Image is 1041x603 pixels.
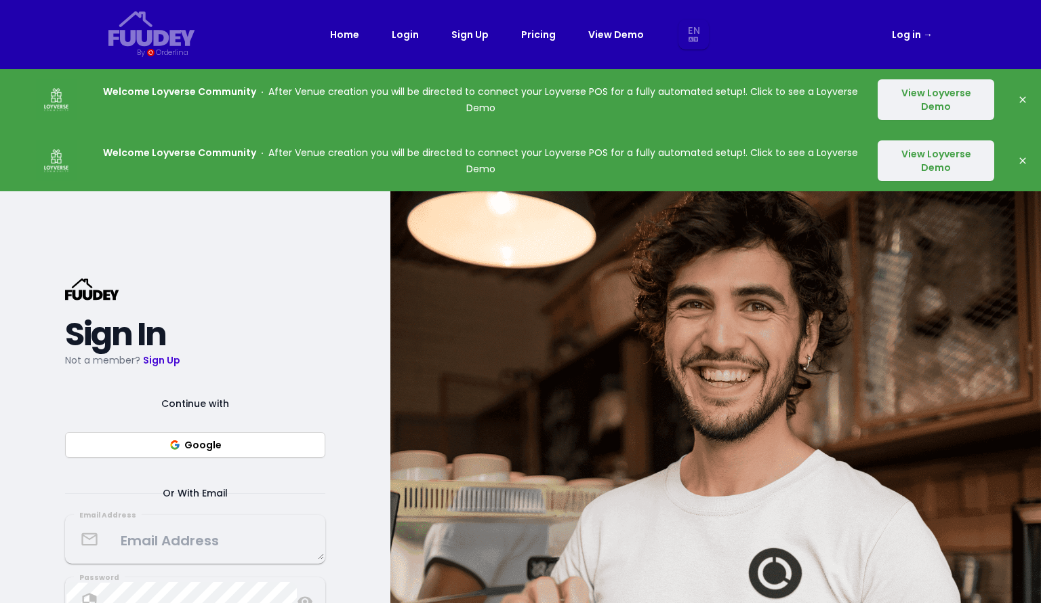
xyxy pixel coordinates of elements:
[588,26,644,43] a: View Demo
[878,140,994,181] button: View Loyverse Demo
[137,47,144,58] div: By
[145,395,245,412] span: Continue with
[521,26,556,43] a: Pricing
[878,79,994,120] button: View Loyverse Demo
[65,432,325,458] button: Google
[143,353,180,367] a: Sign Up
[103,144,858,177] p: After Venue creation you will be directed to connect your Loyverse POS for a fully automated setu...
[74,572,125,583] div: Password
[103,146,256,159] strong: Welcome Loyverse Community
[923,28,933,41] span: →
[103,83,858,116] p: After Venue creation you will be directed to connect your Loyverse POS for a fully automated setu...
[74,510,142,521] div: Email Address
[103,85,256,98] strong: Welcome Loyverse Community
[451,26,489,43] a: Sign Up
[330,26,359,43] a: Home
[392,26,419,43] a: Login
[146,485,244,501] span: Or With Email
[892,26,933,43] a: Log in
[65,322,325,347] h2: Sign In
[156,47,188,58] div: Orderlina
[65,352,325,368] p: Not a member?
